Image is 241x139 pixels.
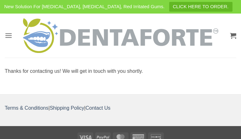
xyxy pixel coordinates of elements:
a: CLICK HERE TO ORDER. [169,2,232,12]
a: View cart [230,29,236,43]
a: Contact Us [85,105,110,111]
p: | | [5,104,236,112]
a: Shipping Policy [50,105,84,111]
div: Thanks for contacting us! We will get in touch with you shortly. [5,67,236,75]
a: Menu [5,28,12,43]
a: Terms & Conditions [5,105,49,111]
img: DENTAFORTE™ [23,18,218,53]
